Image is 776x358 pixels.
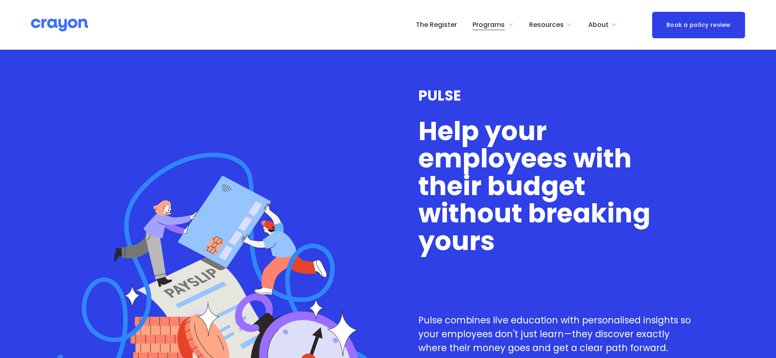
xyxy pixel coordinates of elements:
a: Book a policy review [652,12,745,38]
a: folder dropdown [588,18,618,31]
span: Programs [473,19,505,31]
span: Resources [529,19,564,31]
img: Crayon [31,18,88,32]
h3: PULSE [418,88,694,104]
a: folder dropdown [473,18,514,31]
span: About [588,19,609,31]
p: Pulse combines live education with personalised insights so your employees don't just learn—they ... [418,314,694,355]
h1: Help your employees with their budget without breaking yours [418,117,694,255]
a: The Register [416,18,457,31]
a: folder dropdown [529,18,573,31]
